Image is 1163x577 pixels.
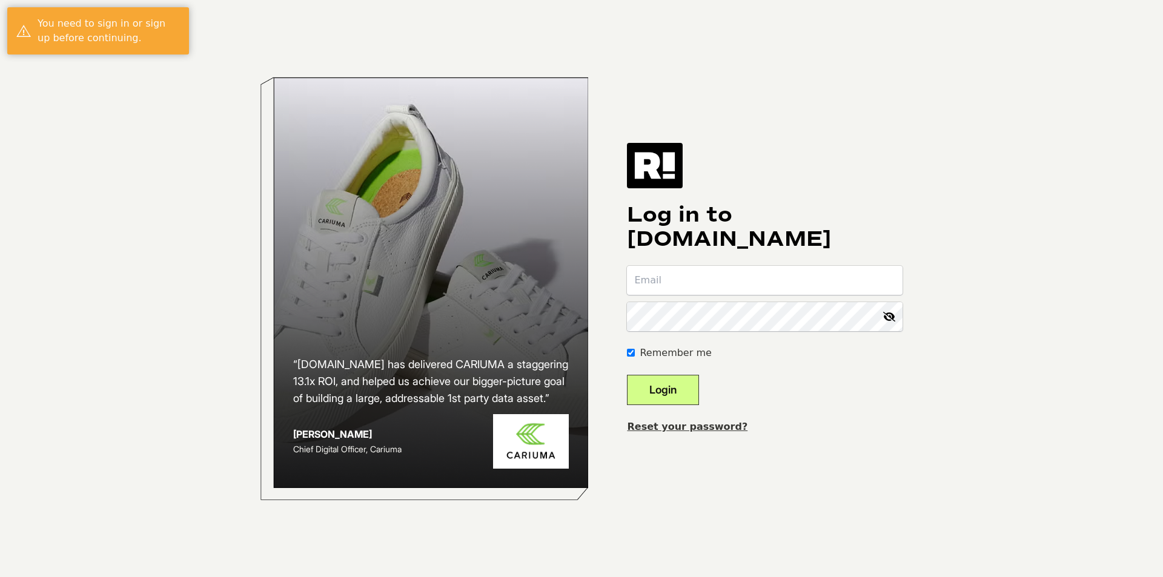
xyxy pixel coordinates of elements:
button: Login [627,375,699,405]
input: Email [627,266,903,295]
div: You need to sign in or sign up before continuing. [38,16,180,45]
h1: Log in to [DOMAIN_NAME] [627,203,903,251]
label: Remember me [640,346,711,360]
a: Reset your password? [627,421,747,432]
h2: “[DOMAIN_NAME] has delivered CARIUMA a staggering 13.1x ROI, and helped us achieve our bigger-pic... [293,356,569,407]
strong: [PERSON_NAME] [293,428,372,440]
img: Cariuma [493,414,569,469]
img: Retention.com [627,143,683,188]
span: Chief Digital Officer, Cariuma [293,444,402,454]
